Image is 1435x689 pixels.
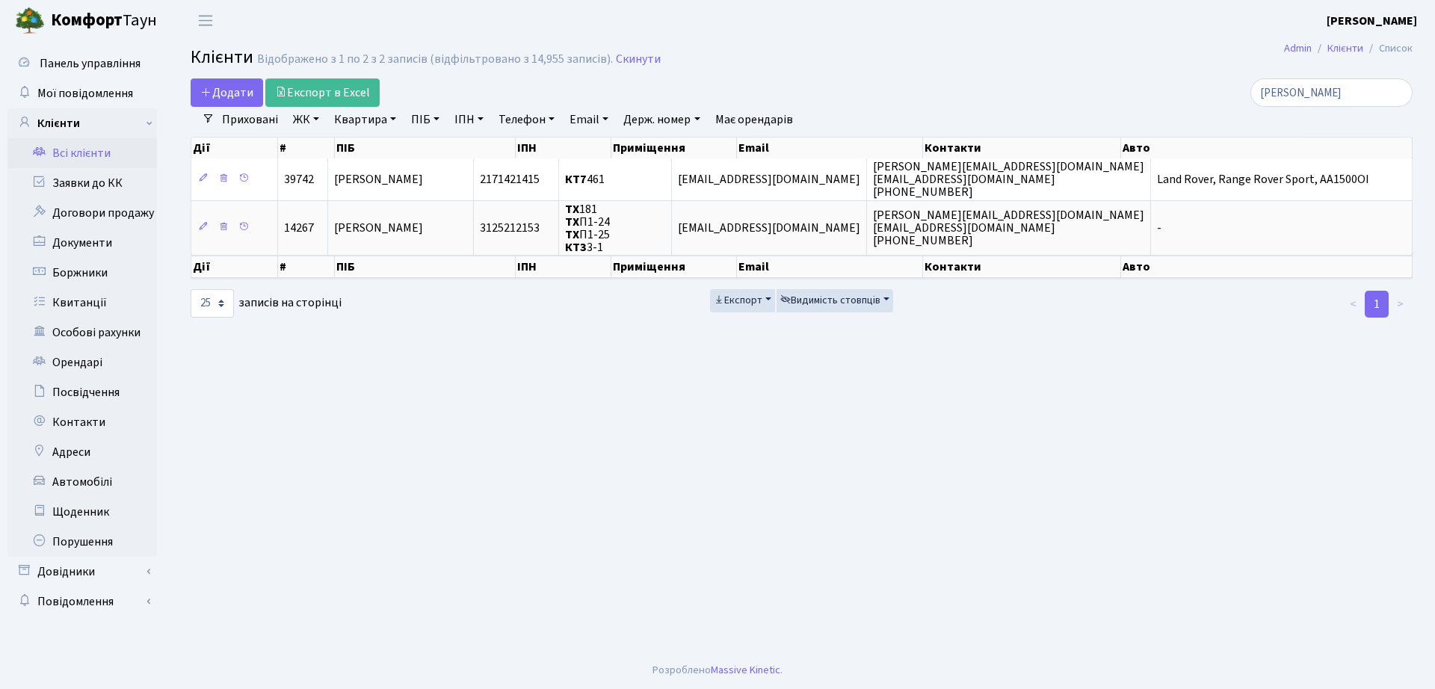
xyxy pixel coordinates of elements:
a: Довідники [7,557,157,587]
a: Клієнти [7,108,157,138]
span: 3125212153 [480,220,540,236]
span: Мої повідомлення [37,85,133,102]
th: Контакти [923,256,1121,278]
a: Держ. номер [617,107,706,132]
a: Експорт в Excel [265,78,380,107]
th: Приміщення [611,138,737,158]
span: Клієнти [191,44,253,70]
th: ПІБ [335,256,516,278]
a: Admin [1284,40,1312,56]
th: # [278,138,334,158]
th: Дії [191,256,278,278]
span: Додати [200,84,253,101]
a: Квитанції [7,288,157,318]
button: Видимість стовпців [777,289,893,312]
th: Email [737,256,923,278]
label: записів на сторінці [191,289,342,318]
span: Експорт [714,293,762,308]
a: Особові рахунки [7,318,157,347]
span: 181 П1-24 П1-25 3-1 [565,201,610,256]
img: logo.png [15,6,45,36]
span: 14267 [284,220,314,236]
select: записів на сторінці [191,289,234,318]
a: Email [564,107,614,132]
b: [PERSON_NAME] [1327,13,1417,29]
button: Експорт [710,289,775,312]
a: Адреси [7,437,157,467]
a: 1 [1365,291,1389,318]
b: КТ7 [565,171,587,188]
a: Клієнти [1327,40,1363,56]
a: Порушення [7,527,157,557]
span: Панель управління [40,55,141,72]
a: Повідомлення [7,587,157,617]
th: Авто [1121,256,1413,278]
th: ІПН [516,256,611,278]
span: Land Rover, Range Rover Sport, АА1500ОІ [1157,171,1369,188]
th: ІПН [516,138,611,158]
a: Massive Kinetic [711,662,780,678]
div: Розроблено . [652,662,783,679]
a: Посвідчення [7,377,157,407]
a: Панель управління [7,49,157,78]
span: [EMAIL_ADDRESS][DOMAIN_NAME] [678,220,860,236]
span: [EMAIL_ADDRESS][DOMAIN_NAME] [678,171,860,188]
a: Щоденник [7,497,157,527]
span: 2171421415 [480,171,540,188]
b: Комфорт [51,8,123,32]
button: Переключити навігацію [187,8,224,33]
a: Квартира [328,107,402,132]
b: ТХ [565,226,579,243]
a: Боржники [7,258,157,288]
a: Автомобілі [7,467,157,497]
span: [PERSON_NAME][EMAIL_ADDRESS][DOMAIN_NAME] [EMAIL_ADDRESS][DOMAIN_NAME] [PHONE_NUMBER] [873,207,1144,249]
div: Відображено з 1 по 2 з 2 записів (відфільтровано з 14,955 записів). [257,52,613,67]
span: 461 [565,171,605,188]
span: [PERSON_NAME][EMAIL_ADDRESS][DOMAIN_NAME] [EMAIL_ADDRESS][DOMAIN_NAME] [PHONE_NUMBER] [873,158,1144,200]
th: Приміщення [611,256,737,278]
span: - [1157,220,1161,236]
a: Приховані [216,107,284,132]
input: Пошук... [1250,78,1413,107]
a: Заявки до КК [7,168,157,198]
a: ПІБ [405,107,445,132]
a: Телефон [493,107,561,132]
a: Орендарі [7,347,157,377]
th: Контакти [923,138,1121,158]
a: Договори продажу [7,198,157,228]
nav: breadcrumb [1262,33,1435,64]
a: Документи [7,228,157,258]
th: # [278,256,334,278]
b: КТ3 [565,239,587,256]
span: Видимість стовпців [780,293,880,308]
b: ТХ [565,214,579,230]
a: Контакти [7,407,157,437]
th: Авто [1121,138,1413,158]
a: ЖК [287,107,325,132]
a: Скинути [616,52,661,67]
a: Має орендарів [709,107,799,132]
a: Мої повідомлення [7,78,157,108]
li: Список [1363,40,1413,57]
span: Таун [51,8,157,34]
a: ІПН [448,107,490,132]
a: Додати [191,78,263,107]
b: ТХ [565,201,579,217]
th: Дії [191,138,278,158]
a: Всі клієнти [7,138,157,168]
th: Email [737,138,923,158]
a: [PERSON_NAME] [1327,12,1417,30]
span: 39742 [284,171,314,188]
th: ПІБ [335,138,516,158]
span: [PERSON_NAME] [334,220,423,236]
span: [PERSON_NAME] [334,171,423,188]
